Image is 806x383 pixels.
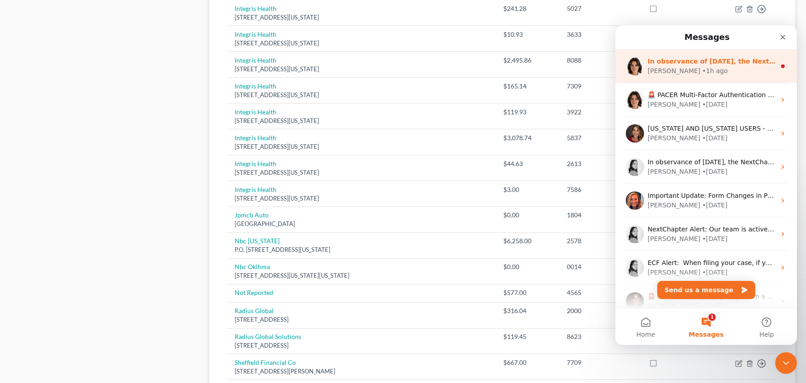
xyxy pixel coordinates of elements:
div: 8088 [567,56,634,65]
div: $119.45 [503,332,552,341]
span: Help [144,306,158,312]
div: $165.14 [503,82,552,91]
div: $316.04 [503,306,552,315]
div: [STREET_ADDRESS] [235,341,489,350]
div: [PERSON_NAME] [32,175,85,185]
img: Profile image for Katie [10,267,29,285]
div: [PERSON_NAME] [32,276,85,285]
div: 4565 [567,288,634,297]
span: Home [21,306,39,312]
div: • [DATE] [87,108,112,118]
div: 7586 [567,185,634,194]
div: 5027 [567,4,634,13]
div: [STREET_ADDRESS][US_STATE] [235,39,489,48]
div: • [DATE] [87,209,112,218]
div: [STREET_ADDRESS][US_STATE] [235,168,489,177]
img: Profile image for Kelly [10,166,29,184]
div: [PERSON_NAME] [32,108,85,118]
div: [STREET_ADDRESS][US_STATE] [235,65,489,74]
div: [STREET_ADDRESS][US_STATE] [235,117,489,125]
button: Messages [60,283,121,319]
div: • [DATE] [87,276,112,285]
div: [STREET_ADDRESS][US_STATE] [235,13,489,22]
a: Not Reported [235,289,273,296]
div: 8623 [567,332,634,341]
div: [STREET_ADDRESS][US_STATE] [235,194,489,203]
div: [PERSON_NAME] [32,142,85,151]
a: Integris Health [235,134,276,142]
div: $3.00 [503,185,552,194]
div: $44.63 [503,159,552,168]
a: Integris Health [235,160,276,167]
img: Profile image for Lindsey [10,233,29,251]
div: [STREET_ADDRESS][US_STATE] [235,91,489,99]
a: Nbc [US_STATE] [235,237,280,245]
img: Profile image for Lindsey [10,133,29,151]
div: • 1h ago [87,41,113,50]
div: [PERSON_NAME] [32,41,85,50]
div: $3,078.74 [503,133,552,142]
a: Sheffield Financial Co [235,358,296,366]
div: 7709 [567,358,634,367]
div: • [DATE] [87,242,112,252]
div: $0.00 [503,262,552,271]
div: $6,258.00 [503,236,552,246]
div: 7309 [567,82,634,91]
div: 3633 [567,30,634,39]
a: Integris Health [235,82,276,90]
a: Integris Health [235,30,276,38]
iframe: Intercom live chat [615,25,797,345]
div: [PERSON_NAME] [32,209,85,218]
div: 3922 [567,108,634,117]
div: $2,495.86 [503,56,552,65]
div: $0.00 [503,211,552,220]
div: $667.00 [503,358,552,367]
iframe: Intercom live chat [775,352,797,374]
div: • [DATE] [87,142,112,151]
button: Help [121,283,182,319]
div: [STREET_ADDRESS] [235,315,489,324]
button: Send us a message [42,255,140,274]
div: • [DATE] [87,175,112,185]
a: Jpmcb Auto [235,211,269,219]
a: Integris Health [235,186,276,193]
div: 5837 [567,133,634,142]
div: 2613 [567,159,634,168]
a: Nbc Oklhma [235,263,270,270]
span: Messages [73,306,108,312]
div: 2000 [567,306,634,315]
div: $10.93 [503,30,552,39]
div: $119.93 [503,108,552,117]
img: Profile image for Lindsey [10,200,29,218]
img: Profile image for Katie [10,99,29,117]
a: Radius Global Solutions [235,333,301,340]
div: [GEOGRAPHIC_DATA] [235,220,489,228]
div: $577.00 [503,288,552,297]
div: 2578 [567,236,634,246]
div: [STREET_ADDRESS][PERSON_NAME] [235,367,489,376]
div: [PERSON_NAME] [32,74,85,84]
a: Radius Global [235,307,274,314]
img: Profile image for Emma [10,65,29,83]
a: Integris Health [235,108,276,116]
div: 1804 [567,211,634,220]
div: $241.28 [503,4,552,13]
div: [STREET_ADDRESS][US_STATE] [235,142,489,151]
div: [PERSON_NAME] [32,242,85,252]
div: P.O. [STREET_ADDRESS][US_STATE] [235,246,489,254]
a: Integris Health [235,5,276,12]
div: 0014 [567,262,634,271]
div: • [DATE] [87,74,112,84]
div: [STREET_ADDRESS][US_STATE][US_STATE] [235,271,489,280]
a: Integris Health [235,56,276,64]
